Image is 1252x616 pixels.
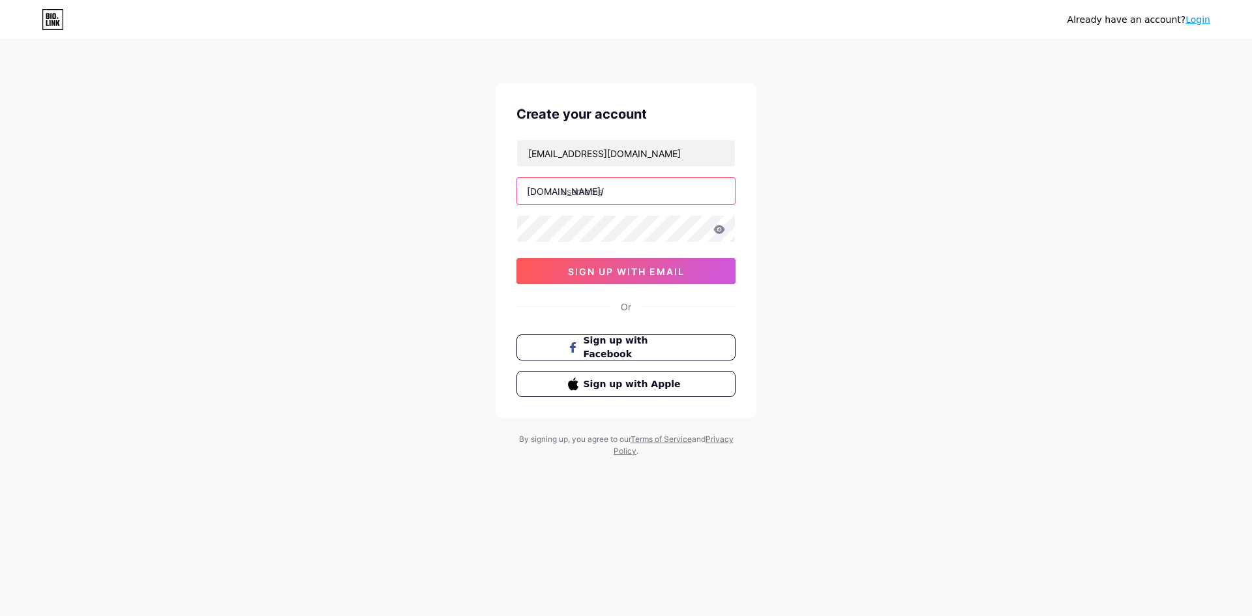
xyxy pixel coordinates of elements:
input: username [517,178,735,204]
span: sign up with email [568,266,685,277]
button: Sign up with Facebook [516,334,736,360]
div: [DOMAIN_NAME]/ [527,184,604,198]
input: Email [517,140,735,166]
button: Sign up with Apple [516,371,736,397]
div: Already have an account? [1067,13,1210,27]
button: sign up with email [516,258,736,284]
a: Terms of Service [631,434,692,444]
span: Sign up with Facebook [584,334,685,361]
div: Create your account [516,104,736,124]
div: Or [621,300,631,314]
a: Login [1185,14,1210,25]
span: Sign up with Apple [584,377,685,391]
div: By signing up, you agree to our and . [515,433,737,457]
